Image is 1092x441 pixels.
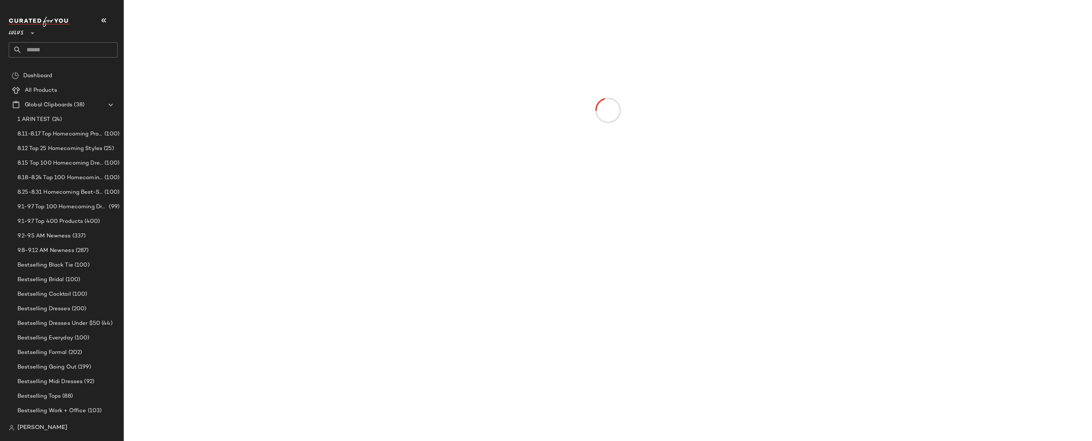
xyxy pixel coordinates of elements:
[17,217,83,226] span: 9.1-9.7 Top 400 Products
[71,232,86,240] span: (337)
[17,203,107,211] span: 9.1-9.7 Top 100 Homecoming Dresses
[17,232,71,240] span: 9.2-9.5 AM Newness
[61,392,73,401] span: (88)
[51,115,62,124] span: (24)
[17,159,103,168] span: 8.15 Top 100 Homecoming Dresses
[17,424,67,432] span: [PERSON_NAME]
[100,319,113,328] span: (44)
[25,101,72,109] span: Global Clipboards
[9,425,15,431] img: svg%3e
[17,188,103,197] span: 8.25-8.31 Homecoming Best-Sellers
[25,86,57,95] span: All Products
[17,174,103,182] span: 8.18-8.24 Top 100 Homecoming Dresses
[86,407,102,415] span: (103)
[73,261,90,269] span: (100)
[74,247,89,255] span: (287)
[71,290,87,299] span: (100)
[17,378,83,386] span: Bestselling Midi Dresses
[17,407,86,415] span: Bestselling Work + Office
[70,305,87,313] span: (200)
[17,392,61,401] span: Bestselling Tops
[9,25,24,38] span: Lulus
[107,203,119,211] span: (99)
[17,319,100,328] span: Bestselling Dresses Under $50
[17,247,74,255] span: 9.8-9.12 AM Newness
[17,305,70,313] span: Bestselling Dresses
[23,72,52,80] span: Dashboard
[17,261,73,269] span: Bestselling Black Tie
[17,363,76,371] span: Bestselling Going Out
[17,349,67,357] span: Bestselling Formal
[103,174,119,182] span: (100)
[9,17,71,27] img: cfy_white_logo.C9jOOHJF.svg
[67,349,82,357] span: (202)
[103,130,119,138] span: (100)
[17,334,73,342] span: Bestselling Everyday
[83,378,94,386] span: (92)
[73,334,90,342] span: (100)
[17,290,71,299] span: Bestselling Cocktail
[17,276,64,284] span: Bestselling Bridal
[64,276,80,284] span: (100)
[83,217,100,226] span: (400)
[103,188,119,197] span: (100)
[17,130,103,138] span: 8.11-8.17 Top Homecoming Product
[72,101,84,109] span: (38)
[76,363,91,371] span: (199)
[12,72,19,79] img: svg%3e
[17,115,51,124] span: 1 ARIN TEST
[102,145,114,153] span: (25)
[17,145,102,153] span: 8.12 Top 25 Homecoming Styles
[103,159,119,168] span: (100)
